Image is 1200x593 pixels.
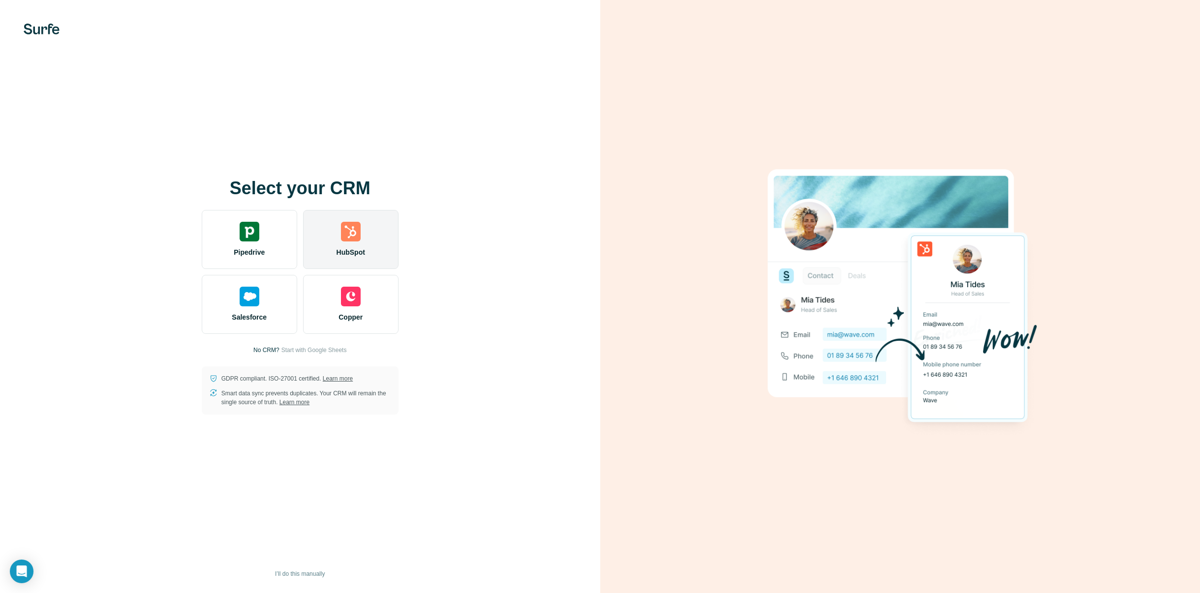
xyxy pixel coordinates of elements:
h1: Select your CRM [202,178,399,198]
img: website_grey.svg [16,26,24,33]
img: pipedrive's logo [240,222,259,241]
span: Pipedrive [234,247,265,257]
a: Learn more [323,375,353,382]
img: tab_keywords_by_traffic_grey.svg [98,57,106,65]
img: copper's logo [341,287,361,306]
p: No CRM? [253,346,279,355]
div: v 4.0.25 [28,16,48,24]
button: I’ll do this manually [268,566,332,581]
img: Surfe's logo [24,24,60,34]
img: hubspot's logo [341,222,361,241]
span: HubSpot [337,247,365,257]
p: Smart data sync prevents duplicates. Your CRM will remain the single source of truth. [221,389,391,407]
img: salesforce's logo [240,287,259,306]
span: Copper [338,312,363,322]
div: Domain: [DOMAIN_NAME] [26,26,108,33]
img: HUBSPOT image [762,154,1038,439]
button: Start with Google Sheets [281,346,347,355]
div: Domain Overview [37,58,88,64]
span: I’ll do this manually [275,569,325,578]
div: Keywords by Traffic [109,58,166,64]
p: GDPR compliant. ISO-27001 certified. [221,374,353,383]
div: Open Intercom Messenger [10,560,33,583]
span: Salesforce [232,312,267,322]
a: Learn more [279,399,309,406]
img: tab_domain_overview_orange.svg [27,57,34,65]
img: logo_orange.svg [16,16,24,24]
